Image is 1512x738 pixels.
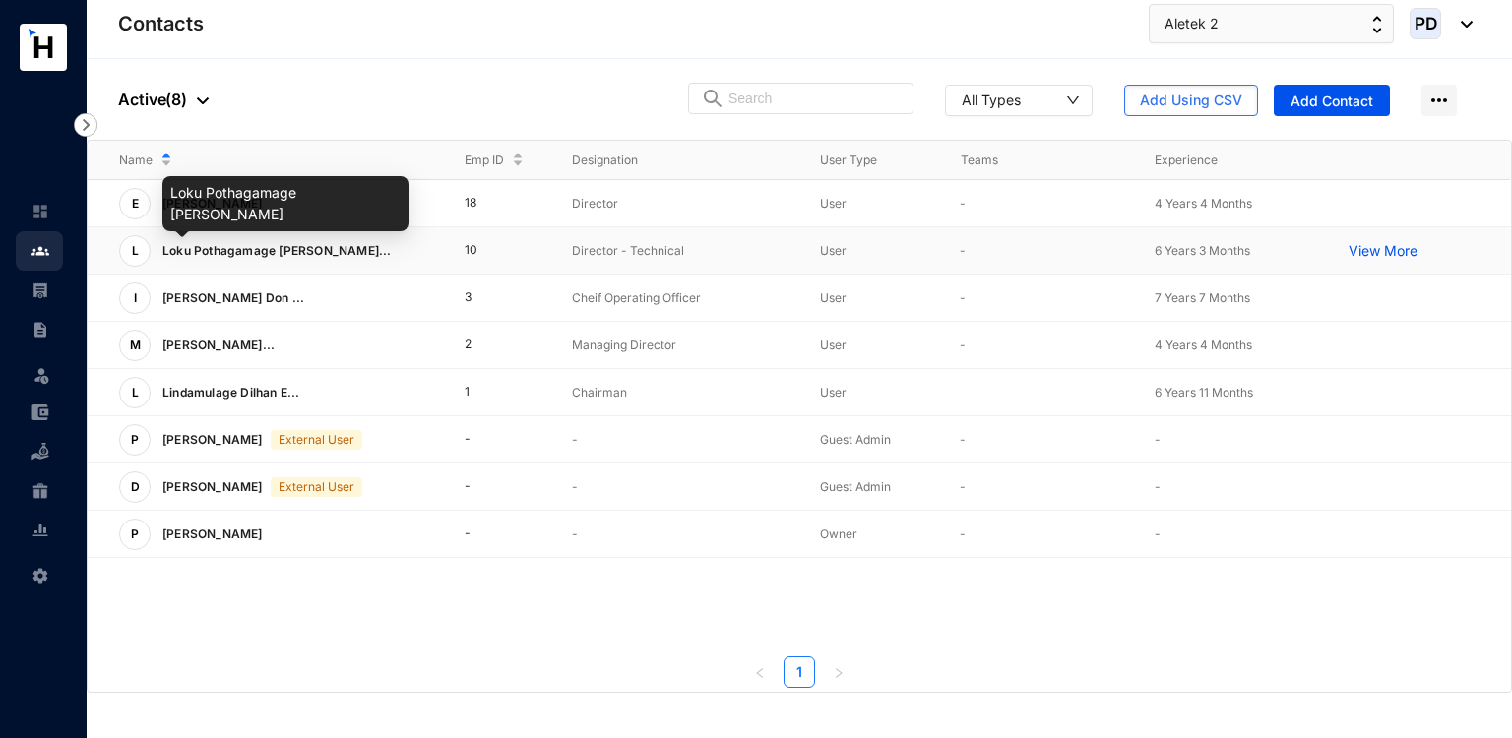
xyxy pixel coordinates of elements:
p: Director [572,194,788,214]
td: 18 [433,180,541,227]
p: [PERSON_NAME] [151,471,271,503]
span: 4 Years 4 Months [1155,338,1252,352]
img: dropdown-black.8e83cc76930a90b1a4fdb6d089b7bf3a.svg [1451,21,1473,28]
span: User [820,338,847,352]
button: right [823,656,854,688]
span: - [1155,526,1161,541]
p: Chairman [572,383,788,402]
li: Contacts [16,231,63,271]
img: home-unselected.a29eae3204392db15eaf.svg [31,203,49,220]
p: External User [279,430,354,450]
td: 2 [433,322,541,369]
img: dropdown-black.8e83cc76930a90b1a4fdb6d089b7bf3a.svg [197,97,209,104]
td: - [433,511,541,558]
th: Experience [1123,141,1317,180]
img: payroll-unselected.b590312f920e76f0c668.svg [31,281,49,299]
th: Teams [929,141,1123,180]
td: - [433,416,541,463]
p: Contacts [118,10,204,37]
img: settings-unselected.1febfda315e6e19643a1.svg [31,567,49,584]
li: Previous Page [744,656,776,688]
span: Aletek 2 [1165,13,1219,34]
p: - [960,288,1122,308]
span: Owner [820,526,857,541]
img: people.b0bd17028ad2877b116a.svg [31,242,49,260]
img: search.8ce656024d3affaeffe32e5b30621cb7.svg [701,89,724,108]
span: P [131,528,139,540]
th: Designation [540,141,788,180]
li: Contracts [16,310,63,349]
p: - [572,477,788,497]
p: Cheif Operating Officer [572,288,788,308]
p: [PERSON_NAME] [151,424,271,456]
li: 1 [784,656,815,688]
img: nav-icon-right.af6afadce00d159da59955279c43614e.svg [74,113,97,137]
img: report-unselected.e6a6b4230fc7da01f883.svg [31,522,49,539]
span: User [820,196,847,211]
span: Name [119,151,153,170]
span: User [820,385,847,400]
span: Emp ID [465,151,504,170]
span: Add Contact [1291,92,1373,111]
div: All Types [962,90,1021,109]
td: - [433,463,541,511]
td: 1 [433,369,541,416]
span: left [754,667,766,679]
button: Add Using CSV [1124,85,1258,116]
span: 6 Years 11 Months [1155,385,1253,400]
span: D [131,481,140,493]
a: 1 [785,657,814,687]
span: P [131,434,139,446]
span: - [1155,479,1161,494]
span: PD [1414,15,1437,31]
p: - [960,336,1122,355]
span: L [132,245,139,257]
img: gratuity-unselected.a8c340787eea3cf492d7.svg [31,482,49,500]
li: Payroll [16,271,63,310]
span: - [1155,432,1161,447]
li: Expenses [16,393,63,432]
p: [PERSON_NAME] [151,188,271,219]
img: leave-unselected.2934df6273408c3f84d9.svg [31,365,51,385]
p: - [960,241,1122,261]
td: 3 [433,275,541,322]
li: Gratuity [16,471,63,511]
li: Next Page [823,656,854,688]
span: Loku Pothagamage [PERSON_NAME]... [162,243,392,258]
p: External User [279,477,354,497]
span: User [820,243,847,258]
img: up-down-arrow.74152d26bf9780fbf563ca9c90304185.svg [1372,16,1382,33]
p: - [960,430,1122,450]
span: Guest Admin [820,432,891,447]
p: - [572,430,788,450]
p: - [960,524,1122,544]
p: - [960,477,1122,497]
button: left [744,656,776,688]
span: 6 Years 3 Months [1155,243,1250,258]
td: 10 [433,227,541,275]
button: Aletek 2 [1149,4,1394,43]
button: Add Contact [1274,85,1390,116]
img: loan-unselected.d74d20a04637f2d15ab5.svg [31,443,49,461]
span: User [820,290,847,305]
p: Active ( 8 ) [118,88,209,111]
li: Home [16,192,63,231]
p: - [572,524,788,544]
img: contract-unselected.99e2b2107c0a7dd48938.svg [31,321,49,338]
span: 4 Years 4 Months [1155,196,1252,211]
span: [PERSON_NAME]... [162,338,275,352]
div: Loku Pothagamage [PERSON_NAME] [162,176,409,231]
span: E [132,198,139,210]
span: [PERSON_NAME] Don ... [162,290,304,305]
a: View More [1349,241,1427,261]
span: Lindamulage Dilhan E... [162,385,300,400]
p: - [960,194,1122,214]
p: Managing Director [572,336,788,355]
span: I [134,292,137,304]
span: right [833,667,845,679]
span: M [130,339,141,351]
span: down [1066,93,1080,107]
img: expense-unselected.2edcf0507c847f3e9e96.svg [31,403,49,421]
span: Guest Admin [820,479,891,494]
